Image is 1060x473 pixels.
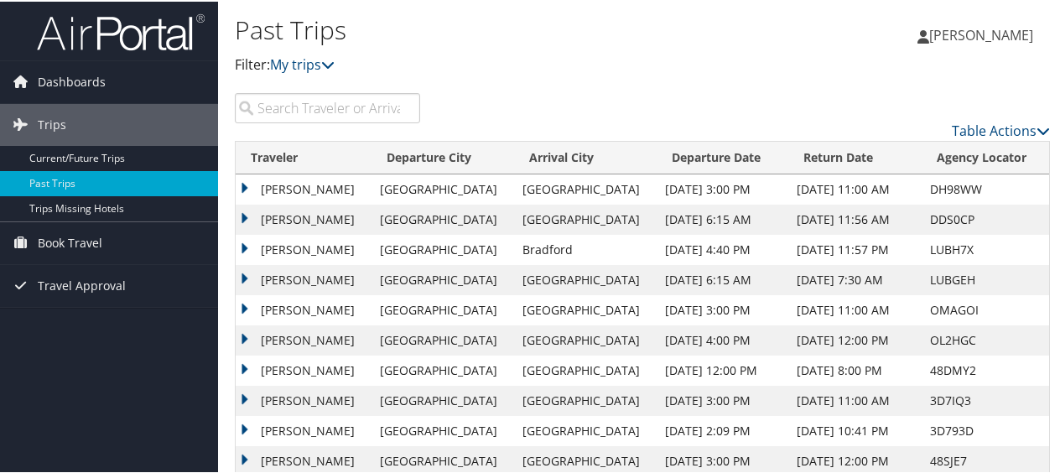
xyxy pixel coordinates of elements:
td: [DATE] 4:40 PM [657,233,788,263]
td: [PERSON_NAME] [236,384,372,414]
a: My trips [270,54,335,72]
td: [PERSON_NAME] [236,324,372,354]
span: Book Travel [38,221,102,262]
td: [DATE] 11:00 AM [788,173,921,203]
td: [GEOGRAPHIC_DATA] [514,324,657,354]
td: DDS0CP [922,203,1049,233]
td: [GEOGRAPHIC_DATA] [514,354,657,384]
td: [DATE] 11:57 PM [788,233,921,263]
td: [DATE] 11:00 AM [788,384,921,414]
td: [GEOGRAPHIC_DATA] [372,414,514,444]
td: [GEOGRAPHIC_DATA] [514,203,657,233]
td: 3D7IQ3 [922,384,1049,414]
td: [DATE] 12:00 PM [657,354,788,384]
td: [PERSON_NAME] [236,354,372,384]
td: [DATE] 6:15 AM [657,203,788,233]
td: Bradford [514,233,657,263]
td: [GEOGRAPHIC_DATA] [372,233,514,263]
p: Filter: [235,53,778,75]
img: airportal-logo.png [37,11,205,50]
td: [GEOGRAPHIC_DATA] [514,173,657,203]
td: [GEOGRAPHIC_DATA] [372,203,514,233]
td: [PERSON_NAME] [236,294,372,324]
td: [GEOGRAPHIC_DATA] [514,294,657,324]
span: Dashboards [38,60,106,101]
td: [DATE] 7:30 AM [788,263,921,294]
th: Departure City: activate to sort column ascending [372,140,514,173]
td: 3D793D [922,414,1049,444]
td: [PERSON_NAME] [236,203,372,233]
td: [DATE] 3:00 PM [657,173,788,203]
td: [GEOGRAPHIC_DATA] [372,294,514,324]
th: Arrival City: activate to sort column ascending [514,140,657,173]
td: [DATE] 3:00 PM [657,384,788,414]
th: Traveler: activate to sort column ascending [236,140,372,173]
td: 48DMY2 [922,354,1049,384]
span: Trips [38,102,66,144]
td: [DATE] 3:00 PM [657,294,788,324]
td: [GEOGRAPHIC_DATA] [372,324,514,354]
td: [GEOGRAPHIC_DATA] [514,263,657,294]
td: LUBH7X [922,233,1049,263]
th: Return Date: activate to sort column ascending [788,140,921,173]
td: [DATE] 12:00 PM [788,324,921,354]
td: [GEOGRAPHIC_DATA] [372,384,514,414]
td: [DATE] 2:09 PM [657,414,788,444]
th: Departure Date: activate to sort column ascending [657,140,788,173]
td: [DATE] 8:00 PM [788,354,921,384]
td: [GEOGRAPHIC_DATA] [372,173,514,203]
span: Travel Approval [38,263,126,305]
td: [DATE] 11:00 AM [788,294,921,324]
a: Table Actions [952,120,1050,138]
h1: Past Trips [235,11,778,46]
td: [GEOGRAPHIC_DATA] [514,384,657,414]
td: [DATE] 11:56 AM [788,203,921,233]
td: LUBGEH [922,263,1049,294]
td: [DATE] 6:15 AM [657,263,788,294]
td: DH98WW [922,173,1049,203]
th: Agency Locator: activate to sort column ascending [922,140,1049,173]
td: [GEOGRAPHIC_DATA] [372,354,514,384]
td: OL2HGC [922,324,1049,354]
td: [PERSON_NAME] [236,173,372,203]
td: [PERSON_NAME] [236,263,372,294]
td: OMAGOI [922,294,1049,324]
td: [GEOGRAPHIC_DATA] [514,414,657,444]
a: [PERSON_NAME] [917,8,1050,59]
td: [DATE] 10:41 PM [788,414,921,444]
input: Search Traveler or Arrival City [235,91,420,122]
span: [PERSON_NAME] [929,24,1033,43]
td: [DATE] 4:00 PM [657,324,788,354]
td: [GEOGRAPHIC_DATA] [372,263,514,294]
td: [PERSON_NAME] [236,414,372,444]
td: [PERSON_NAME] [236,233,372,263]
